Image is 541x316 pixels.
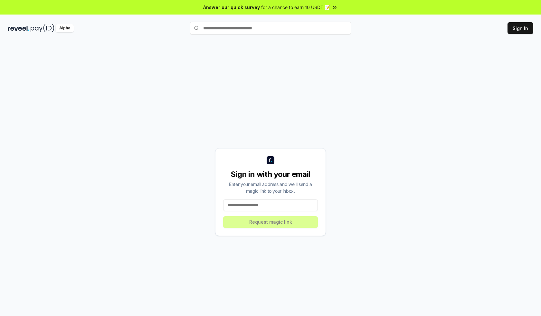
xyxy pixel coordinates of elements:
[203,4,260,11] span: Answer our quick survey
[8,24,29,32] img: reveel_dark
[261,4,330,11] span: for a chance to earn 10 USDT 📝
[223,169,318,179] div: Sign in with your email
[31,24,54,32] img: pay_id
[267,156,274,164] img: logo_small
[223,181,318,194] div: Enter your email address and we’ll send a magic link to your inbox.
[508,22,533,34] button: Sign In
[56,24,74,32] div: Alpha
